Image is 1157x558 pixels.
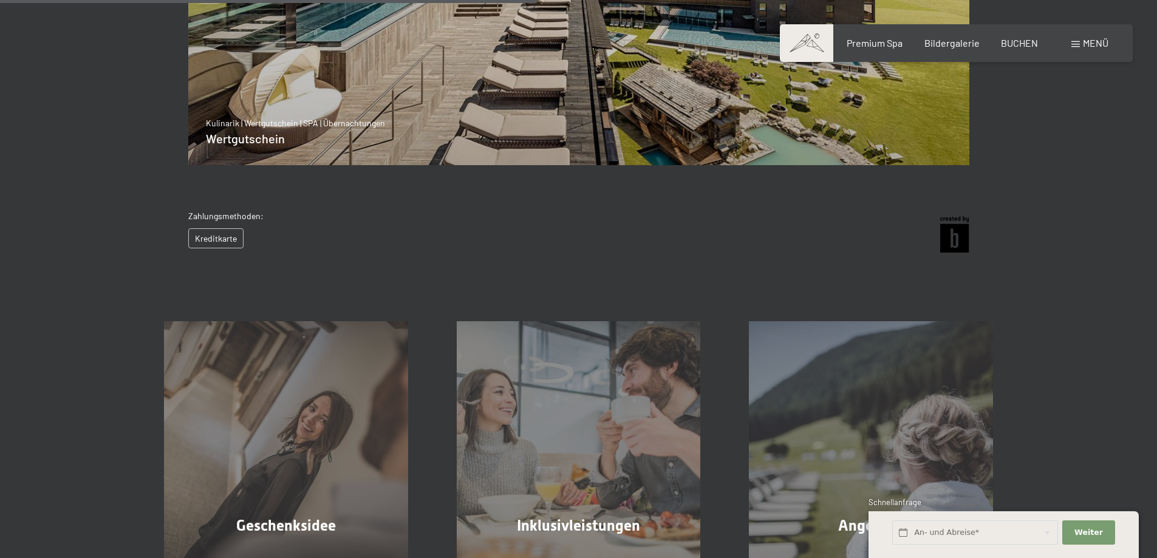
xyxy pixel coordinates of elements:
[236,517,336,534] span: Geschenksidee
[847,37,903,49] a: Premium Spa
[1062,520,1114,545] button: Weiter
[517,517,640,534] span: Inklusivleistungen
[924,37,980,49] a: Bildergalerie
[1001,37,1038,49] a: BUCHEN
[1083,37,1108,49] span: Menü
[838,517,904,534] span: Angebote
[869,497,921,507] span: Schnellanfrage
[1074,527,1103,538] span: Weiter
